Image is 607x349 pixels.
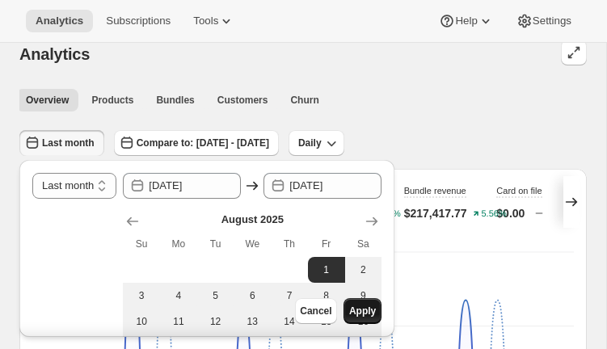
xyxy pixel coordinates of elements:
[404,186,466,196] span: Bundle revenue
[300,305,331,317] span: Cancel
[167,238,191,250] span: Mo
[26,10,93,32] button: Analytics
[533,15,571,27] span: Settings
[123,309,160,334] button: Sunday August 10 2025
[193,15,218,27] span: Tools
[123,283,160,309] button: Sunday August 3 2025
[404,205,467,221] p: $217,417.77
[217,94,268,107] span: Customers
[160,283,197,309] button: Monday August 4 2025
[277,289,301,302] span: 7
[106,15,171,27] span: Subscriptions
[298,137,322,149] span: Daily
[240,289,264,302] span: 6
[352,289,376,302] span: 9
[197,283,234,309] button: Tuesday August 5 2025
[129,238,154,250] span: Su
[160,231,197,257] th: Monday
[295,298,337,324] button: Cancel
[167,289,191,302] span: 4
[289,130,344,156] button: Daily
[197,309,234,334] button: Tuesday August 12 2025
[197,231,234,257] th: Tuesday
[114,130,279,156] button: Compare to: [DATE] - [DATE]
[19,130,104,156] button: Last month
[429,10,503,32] button: Help
[204,238,228,250] span: Tu
[277,315,301,328] span: 14
[137,137,269,149] span: Compare to: [DATE] - [DATE]
[277,238,301,250] span: Th
[345,257,382,283] button: Saturday August 2 2025
[167,315,191,328] span: 11
[314,238,339,250] span: Fr
[42,137,95,149] span: Last month
[314,263,339,276] span: 1
[204,289,228,302] span: 5
[496,205,525,221] p: $0.00
[481,209,506,219] text: 5.56%
[240,238,264,250] span: We
[271,231,308,257] th: Thursday
[349,305,376,317] span: Apply
[507,10,581,32] button: Settings
[91,94,133,107] span: Products
[120,208,145,234] button: Show previous month, July 2025
[314,289,339,302] span: 8
[183,10,244,32] button: Tools
[26,94,69,107] span: Overview
[344,298,382,324] button: Apply
[308,231,345,257] th: Friday
[271,283,308,309] button: Thursday August 7 2025
[455,15,477,27] span: Help
[123,231,160,257] th: Sunday
[271,309,308,334] button: Thursday August 14 2025
[352,238,376,250] span: Sa
[96,10,180,32] button: Subscriptions
[19,45,90,63] span: Analytics
[234,283,271,309] button: Wednesday August 6 2025
[290,94,318,107] span: Churn
[204,315,228,328] span: 12
[240,315,264,328] span: 13
[345,231,382,257] th: Saturday
[160,309,197,334] button: Monday August 11 2025
[359,208,385,234] button: Show next month, September 2025
[345,283,382,309] button: Saturday August 9 2025
[36,15,83,27] span: Analytics
[308,283,345,309] button: Friday August 8 2025
[352,263,376,276] span: 2
[234,231,271,257] th: Wednesday
[308,257,345,283] button: Start of range Friday August 1 2025
[129,289,154,302] span: 3
[496,186,542,196] span: Card on file
[234,309,271,334] button: Wednesday August 13 2025
[129,315,154,328] span: 10
[156,94,194,107] span: Bundles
